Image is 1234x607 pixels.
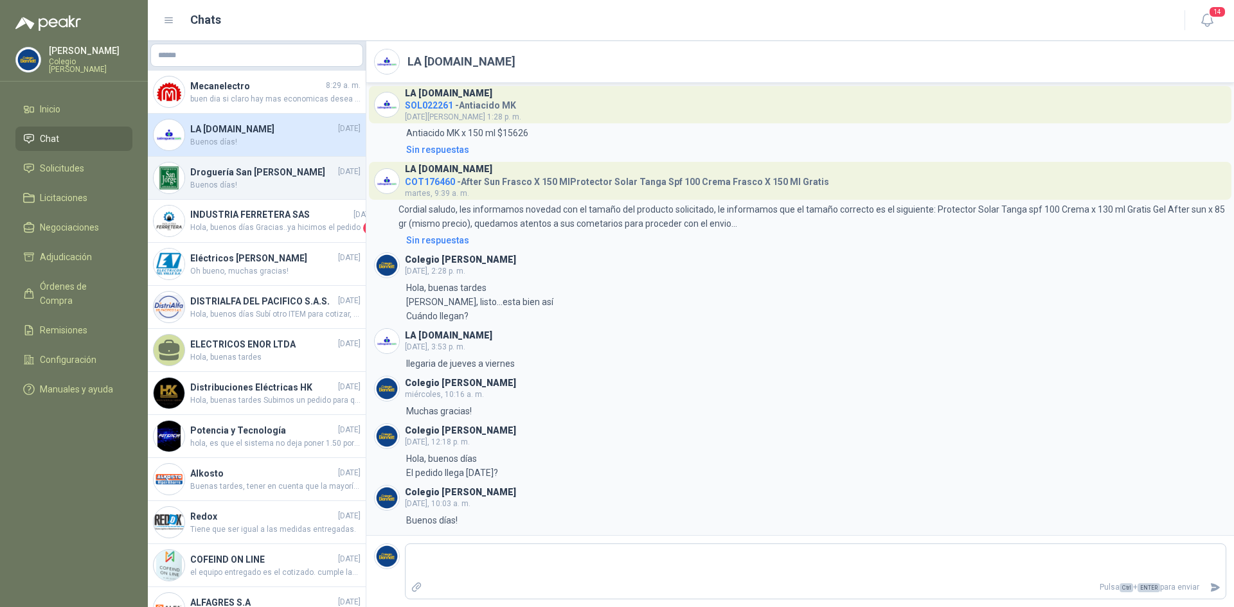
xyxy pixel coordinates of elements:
span: Negociaciones [40,220,99,234]
label: Adjuntar archivos [406,576,427,599]
span: Hola, buenas tardes [190,351,361,364]
span: hola, es que el sistema no deja poner 1.50 por eso pusimos VER DESCRIPCIÓN...les aparece? [190,437,361,450]
h4: ELECTRICOS ENOR LTDA [190,337,335,351]
span: [DATE] [338,123,361,135]
span: 1 [363,222,376,234]
img: Company Logo [375,486,399,510]
span: Órdenes de Compra [40,279,120,308]
h3: LA [DOMAIN_NAME] [405,166,492,173]
p: Antiacido MK x 150 ml $15626 [406,126,528,140]
span: Buenos días! [190,179,361,191]
a: Company LogoDISTRIALFA DEL PACIFICO S.A.S.[DATE]Hola, buenos días Subí otro ITEM para cotizar, me... [148,286,366,329]
h4: - After Sun Frasco X 150 MlProtector Solar Tanga Spf 100 Crema Frasco X 150 Ml Gratis [405,173,829,186]
span: Licitaciones [40,191,87,205]
img: Company Logo [154,76,184,107]
span: Ctrl [1120,583,1133,592]
span: [DATE] [353,209,376,221]
span: Hola, buenos días Subí otro ITEM para cotizar, me puedes ayudar porfa? [190,308,361,321]
span: miércoles, 10:16 a. m. [405,390,484,399]
h3: Colegio [PERSON_NAME] [405,256,516,263]
img: Company Logo [154,464,184,495]
span: Remisiones [40,323,87,337]
h4: COFEIND ON LINE [190,552,335,567]
span: [DATE][PERSON_NAME] 1:28 p. m. [405,112,521,121]
img: Logo peakr [15,15,81,31]
button: Enviar [1204,576,1226,599]
p: Hola, buenas tardes [PERSON_NAME], listo...esta bien así Cuándo llegan? [406,281,555,323]
button: 14 [1195,9,1219,32]
p: Buenos días! [406,513,458,527]
span: Hola, buenas tardes Subimos un pedido para que por favor lo [PERSON_NAME] [190,394,361,407]
span: COT176460 [405,177,455,187]
a: Órdenes de Compra [15,274,132,313]
img: Company Logo [375,329,399,353]
span: [DATE] [338,510,361,522]
h3: Colegio [PERSON_NAME] [405,489,516,496]
a: Remisiones [15,318,132,342]
span: [DATE] [338,381,361,393]
img: Company Logo [154,206,184,236]
span: Chat [40,132,59,146]
h1: Chats [190,11,221,29]
div: Sin respuestas [406,233,469,247]
p: Muchas gracias! [406,404,472,418]
span: Oh bueno, muchas gracias! [190,265,361,277]
img: Company Logo [154,249,184,279]
p: llegaria de jueves a viernes [406,356,515,371]
span: Buenos días! [190,136,361,148]
h4: - Antiacido MK [405,97,521,109]
img: Company Logo [375,376,399,401]
a: Company LogoRedox[DATE]Tiene que ser igual a las medidas entregadas. [148,501,366,544]
span: 8:29 a. m. [326,80,361,92]
div: Sin respuestas [406,143,469,157]
a: Configuración [15,347,132,372]
a: Solicitudes [15,156,132,180]
a: Negociaciones [15,215,132,240]
img: Company Logo [375,169,399,193]
img: Company Logo [375,424,399,448]
h3: Colegio [PERSON_NAME] [405,427,516,434]
img: Company Logo [154,550,184,581]
p: Hola, buenos días El pedido llega [DATE]? [406,452,498,480]
a: Company LogoCOFEIND ON LINE[DATE]el equipo entregado es el cotizado. cumple las caracteriscas env... [148,544,366,587]
span: Hola, buenos días Gracias..ya hicimos el pedido [190,222,361,234]
p: [PERSON_NAME] [49,46,132,55]
a: Inicio [15,97,132,121]
span: Solicitudes [40,161,84,175]
h4: Droguería San [PERSON_NAME] [190,165,335,179]
span: martes, 9:39 a. m. [405,189,469,198]
h4: Eléctricos [PERSON_NAME] [190,251,335,265]
span: [DATE], 3:53 p. m. [405,342,465,351]
img: Company Logo [154,378,184,409]
a: Adjudicación [15,245,132,269]
span: [DATE], 10:03 a. m. [405,499,470,508]
span: Adjudicación [40,250,92,264]
span: [DATE] [338,295,361,307]
h4: Redox [190,509,335,523]
span: Configuración [40,353,96,367]
h3: Colegio [PERSON_NAME] [405,380,516,387]
img: Company Logo [375,544,399,568]
a: Company LogoMecanelectro8:29 a. m.buen dia si claro hay mas economicas desea que le cotice una ma... [148,71,366,114]
a: Sin respuestas [404,233,1226,247]
img: Company Logo [154,163,184,193]
span: 14 [1208,6,1226,18]
span: [DATE] [338,252,361,264]
h4: Alkosto [190,466,335,480]
a: Manuales y ayuda [15,377,132,401]
a: Sin respuestas [404,143,1226,157]
img: Company Logo [375,49,399,74]
span: [DATE] [338,553,361,565]
img: Company Logo [154,421,184,452]
h3: LA [DOMAIN_NAME] [405,90,492,97]
span: el equipo entregado es el cotizado. cumple las caracteriscas enviadas y solicitadas aplica igualm... [190,567,361,579]
span: Tiene que ser igual a las medidas entregadas. [190,523,361,536]
span: [DATE] [338,166,361,178]
h4: Distribuciones Eléctricas HK [190,380,335,394]
img: Company Logo [154,507,184,538]
h4: Mecanelectro [190,79,323,93]
a: Company LogoAlkosto[DATE]Buenas tardes, tener en cuenta que la mayoría de neveras NO FROST son Ef... [148,458,366,501]
a: Company LogoDistribuciones Eléctricas HK[DATE]Hola, buenas tardes Subimos un pedido para que por ... [148,372,366,415]
span: [DATE] [338,467,361,479]
span: Manuales y ayuda [40,382,113,396]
